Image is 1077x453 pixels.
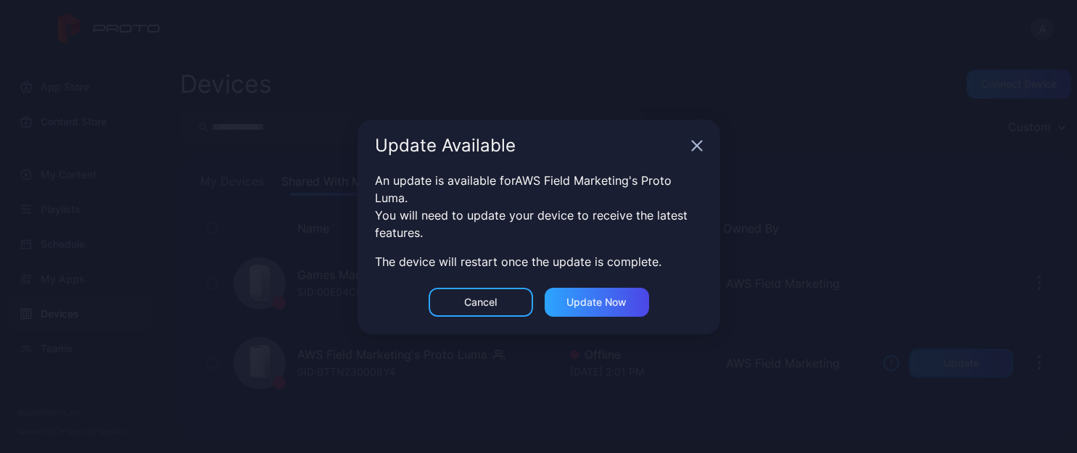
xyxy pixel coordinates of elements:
div: Update Available [375,137,685,154]
div: Cancel [464,296,497,308]
button: Cancel [429,288,533,317]
div: The device will restart once the update is complete. [375,253,703,270]
div: Update now [566,296,627,308]
div: You will need to update your device to receive the latest features. [375,207,703,241]
button: Update now [545,288,649,317]
div: An update is available for AWS Field Marketing's Proto Luma . [375,172,703,207]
